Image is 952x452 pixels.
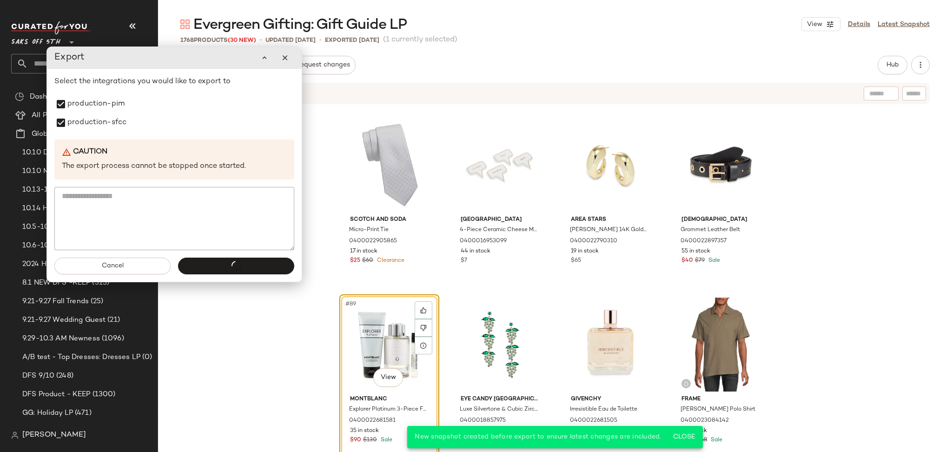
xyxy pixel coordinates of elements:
[15,92,24,101] img: svg%3e
[681,405,755,414] span: [PERSON_NAME] Polo Shirt
[461,247,490,256] span: 44 in stock
[848,20,870,29] a: Details
[100,333,124,344] span: (1096)
[570,417,617,425] span: 0400022681505
[349,237,397,246] span: 0400022905865
[319,35,321,45] span: •
[886,61,899,69] span: Hub
[460,226,538,234] span: 4-Piece Ceramic Cheese Markers
[563,118,657,212] img: 0400022790310_GOLD
[73,408,92,419] span: (471)
[453,298,547,392] img: 0400018857975
[22,240,106,251] span: 10.6-10.10 AM Newness
[22,166,113,177] span: 10.10 McQueen Flash SVS
[22,352,140,363] span: A/B test - Top Dresses: Dresses LP
[460,417,506,425] span: 0400018857975
[349,226,389,234] span: Micro-Print Tie
[674,118,767,212] img: 0400022897357_BLACK
[349,417,396,425] span: 0400022681581
[22,203,121,214] span: 10.14 Holiday's Most Wanted
[681,395,760,404] span: Frame
[570,226,648,234] span: [PERSON_NAME] 14K Goldplated Crescent Half Hoop Earrings
[681,216,760,224] span: [DEMOGRAPHIC_DATA]
[674,298,767,392] img: 0400023084142_DARKSAGE
[11,21,90,34] img: cfy_white_logo.C9jOOHJF.svg
[461,216,539,224] span: [GEOGRAPHIC_DATA]
[22,185,107,195] span: 10.13-10.17 AM Newness
[570,405,637,414] span: Irresistible Eau de Toilette
[681,417,729,425] span: 0400023084142
[11,432,19,439] img: svg%3e
[325,36,379,45] p: Exported [DATE]
[228,37,256,44] span: (30 New)
[709,437,722,443] span: Sale
[460,405,538,414] span: Luxe Silvertone & Cubic Zirconia Green Grape Dangle Earrings
[22,371,54,381] span: DFS 9/10
[22,278,90,288] span: 8.1 NEW DFS -KEEP
[673,433,695,441] span: Close
[563,298,657,392] img: 0400022681505
[878,56,907,74] button: Hub
[349,405,428,414] span: Explorer Platinum 3-Piece Fragrance & Shower Gel Set
[460,237,507,246] span: 0400016953099
[180,20,190,29] img: svg%3e
[373,368,403,387] button: View
[54,371,73,381] span: (248)
[878,20,930,29] a: Latest Snapshot
[343,118,436,212] img: 0400022905865_SILVER
[380,374,396,381] span: View
[265,36,316,45] p: updated [DATE]
[296,61,350,69] span: Request changes
[681,237,727,246] span: 0400022897357
[383,34,457,46] span: (1 currently selected)
[453,118,547,212] img: 0400016953099
[375,258,404,264] span: Clearance
[807,21,822,28] span: View
[350,257,360,265] span: $25
[681,226,740,234] span: Grommet Leather Belt
[140,352,152,363] span: (0)
[90,278,109,288] span: (515)
[571,247,599,256] span: 19 in stock
[22,333,100,344] span: 9.29-10.3 AM Newness
[260,35,262,45] span: •
[695,257,705,265] span: $79
[343,298,436,392] img: 0400022681581
[415,433,661,440] span: New snapshot created before export to ensure latest changes are included.
[350,216,429,224] span: Scotch And Soda
[461,257,467,265] span: $7
[570,237,617,246] span: 0400022790310
[571,257,581,265] span: $65
[54,76,294,87] p: Select the integrations you would like to export to
[669,429,699,445] button: Close
[571,395,649,404] span: Givenchy
[106,315,120,326] span: (21)
[22,147,91,158] span: 10.10 Designer Sale
[22,408,73,419] span: GG: Holiday LP
[193,16,407,34] span: Evergreen Gifting: Gift Guide LP
[571,216,649,224] span: Area Stars
[683,381,689,386] img: svg%3e
[11,32,60,48] span: Saks OFF 5TH
[22,389,91,400] span: DFS Product - KEEP
[32,110,73,121] span: All Products
[180,37,194,44] span: 1768
[30,92,66,102] span: Dashboard
[461,395,539,404] span: Eye Candy [GEOGRAPHIC_DATA]
[344,299,358,309] span: #89
[22,222,99,233] span: 10.5-10.11 SVS Selling
[62,161,287,172] p: The export process cannot be stopped once started.
[89,296,104,307] span: (25)
[681,247,710,256] span: 55 in stock
[707,258,720,264] span: Sale
[350,247,377,256] span: 17 in stock
[91,389,116,400] span: (1300)
[22,296,89,307] span: 9.21-9.27 Fall Trends
[22,430,86,441] span: [PERSON_NAME]
[362,257,373,265] span: $60
[180,36,256,45] div: Products
[22,259,123,270] span: 2024 Holiday GG Best Sellers
[32,129,93,140] span: Global Clipboards
[22,315,106,326] span: 9.21-9.27 Wedding Guest
[681,257,693,265] span: $40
